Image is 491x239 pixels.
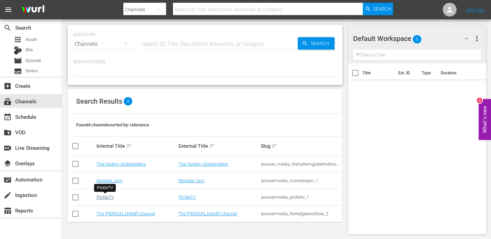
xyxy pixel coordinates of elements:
th: Title [362,63,394,83]
span: Search Results [76,97,122,105]
div: PickleTV [97,185,113,191]
div: answermedia_theredgreenshow_2 [261,211,341,216]
th: Duration [437,63,478,83]
a: PickleTV [178,195,196,200]
span: 0 [413,32,421,46]
div: External Title [178,142,259,150]
button: Open Feedback Widget [479,99,491,140]
span: Bits [25,46,33,53]
span: Asset [25,36,37,43]
button: Search [298,37,335,50]
span: Schedule [3,113,12,121]
div: Slug [261,142,341,150]
span: menu [4,6,12,14]
span: Reports [3,207,12,215]
div: Bits [14,46,22,54]
div: answermedia_monsterjam_1 [261,178,341,183]
p: Search Filters: [73,59,337,65]
span: sort [126,143,132,149]
a: Monster Jam [178,178,205,183]
span: Search [3,24,12,32]
span: Overlays [3,159,12,168]
div: answer_media_theharlemglobetrotters_1 [261,162,341,167]
th: Ext. ID [394,63,418,83]
a: Monster Jam [96,178,123,183]
span: Episode [14,56,22,65]
span: Live Streaming [3,144,12,152]
span: Create [3,82,12,90]
span: sort [272,143,278,149]
div: Default Workspace [353,29,475,48]
a: The [PERSON_NAME] Channel [96,211,155,216]
span: sort [209,143,215,149]
a: The Harlem Globetrotters [178,162,228,167]
a: PickleTV [96,195,114,200]
th: Type [418,63,437,83]
span: Series [25,67,38,74]
div: 8 [477,98,482,103]
span: Channels [3,97,12,106]
div: Internal Title [96,142,177,150]
span: more_vert [473,34,481,43]
img: ans4CAIJ8jUAAAAAAAAAAAAAAAAAAAAAAAAgQb4GAAAAAAAAAAAAAAAAAAAAAAAAJMjXAAAAAAAAAAAAAAAAAAAAAAAAgAT5G... [17,2,50,18]
span: Found 4 channels sorted by: relevance [76,122,149,127]
div: Channels [73,34,134,54]
button: more_vert [473,30,481,47]
span: Asset [14,35,22,44]
span: Search [373,3,391,15]
span: VOD [3,128,12,137]
span: Series [14,67,22,75]
span: Search [308,37,335,50]
a: Sign Out [467,7,484,12]
span: Episode [25,57,41,64]
a: The [PERSON_NAME] Channel [178,211,237,216]
button: Search [363,3,393,15]
a: The Harlem Globetrotters [96,162,146,167]
span: 4 [124,97,132,105]
div: answermedia_pickletv_1 [261,195,341,200]
span: Ingestion [3,191,12,199]
span: Automation [3,176,12,184]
